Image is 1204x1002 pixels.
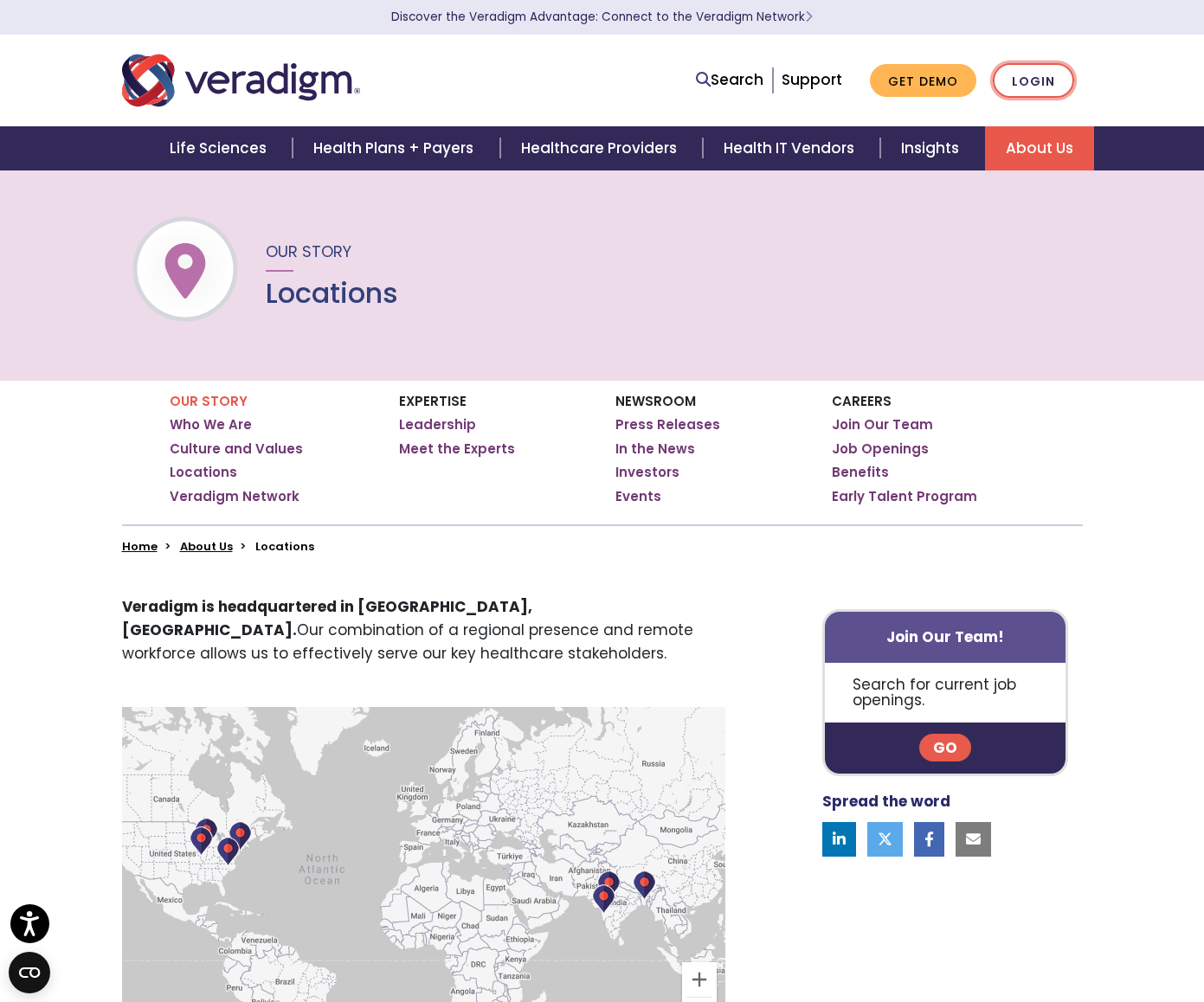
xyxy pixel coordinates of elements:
[919,734,971,761] a: Go
[122,52,360,109] img: Veradigm logo
[122,596,532,640] strong: Veradigm is headquartered in [GEOGRAPHIC_DATA], [GEOGRAPHIC_DATA].
[993,63,1074,99] a: Login
[170,464,237,481] a: Locations
[832,416,933,434] a: Join Our Team
[391,9,813,25] a: Discover the Veradigm Advantage: Connect to the Veradigm NetworkLearn More
[170,440,303,458] a: Culture and Values
[170,416,252,434] a: Who We Are
[886,626,1004,647] strong: Join Our Team!
[180,538,233,555] a: About Us
[149,126,293,170] a: Life Sciences
[832,464,889,481] a: Benefits
[615,440,695,458] a: In the News
[399,440,515,458] a: Meet the Experts
[266,241,351,262] span: Our Story
[122,595,725,666] p: Our combination of a regional presence and remote workforce allows us to effectively serve our ke...
[832,488,977,505] a: Early Talent Program
[825,663,1066,723] p: Search for current job openings.
[696,68,763,92] a: Search
[880,126,985,170] a: Insights
[782,69,842,90] a: Support
[615,488,661,505] a: Events
[703,126,880,170] a: Health IT Vendors
[500,126,703,170] a: Healthcare Providers
[293,126,499,170] a: Health Plans + Payers
[122,538,158,555] a: Home
[985,126,1094,170] a: About Us
[832,440,929,458] a: Job Openings
[9,952,50,993] button: Open CMP widget
[170,488,299,505] a: Veradigm Network
[870,64,976,98] a: Get Demo
[822,791,950,812] strong: Spread the word
[266,277,398,310] h1: Locations
[615,416,720,434] a: Press Releases
[805,9,813,25] span: Learn More
[399,416,476,434] a: Leadership
[615,464,679,481] a: Investors
[682,962,717,997] button: Zoom in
